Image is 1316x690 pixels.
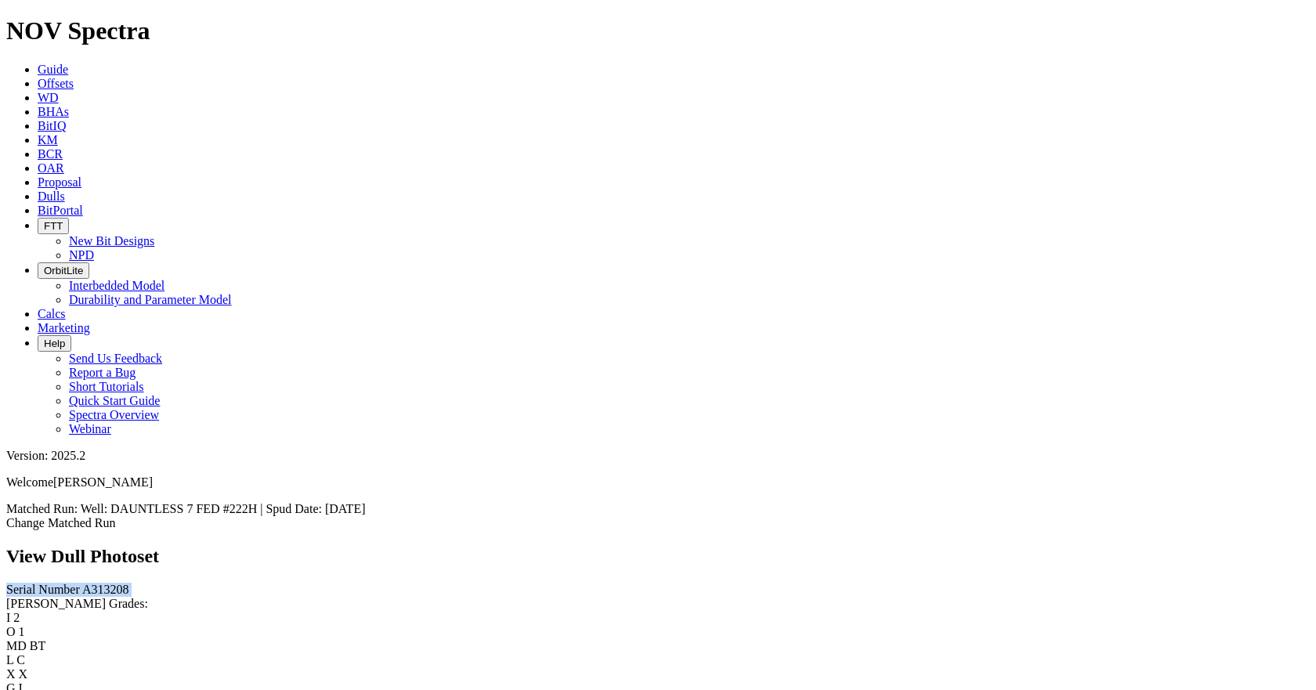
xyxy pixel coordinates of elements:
[69,366,136,379] a: Report a Bug
[38,321,90,334] a: Marketing
[6,597,1310,611] div: [PERSON_NAME] Grades:
[6,516,116,529] a: Change Matched Run
[38,218,69,234] button: FTT
[38,204,83,217] a: BitPortal
[38,77,74,90] a: Offsets
[38,119,66,132] a: BitIQ
[69,248,94,262] a: NPD
[82,583,129,596] span: A313208
[69,394,160,407] a: Quick Start Guide
[6,667,16,681] label: X
[6,625,16,638] label: O
[69,380,144,393] a: Short Tutorials
[44,265,83,276] span: OrbitLite
[69,234,154,247] a: New Bit Designs
[38,147,63,161] a: BCR
[69,422,111,435] a: Webinar
[6,639,27,652] label: MD
[19,667,28,681] span: X
[38,105,69,118] a: BHAs
[38,307,66,320] a: Calcs
[13,611,20,624] span: 2
[6,502,78,515] span: Matched Run:
[38,133,58,146] a: KM
[6,16,1310,45] h1: NOV Spectra
[6,449,1310,463] div: Version: 2025.2
[6,546,1310,567] h2: View Dull Photoset
[44,220,63,232] span: FTT
[38,161,64,175] a: OAR
[44,338,65,349] span: Help
[38,91,59,104] a: WD
[69,408,159,421] a: Spectra Overview
[38,63,68,76] a: Guide
[6,583,80,596] label: Serial Number
[69,279,164,292] a: Interbedded Model
[38,175,81,189] a: Proposal
[6,611,10,624] label: I
[38,262,89,279] button: OrbitLite
[69,352,162,365] a: Send Us Feedback
[16,653,25,667] span: C
[38,335,71,352] button: Help
[53,475,153,489] span: [PERSON_NAME]
[19,625,25,638] span: 1
[38,190,65,203] a: Dulls
[81,502,366,515] span: Well: DAUNTLESS 7 FED #222H | Spud Date: [DATE]
[6,653,13,667] label: L
[6,475,1310,490] p: Welcome
[69,293,232,306] a: Durability and Parameter Model
[30,639,45,652] span: BT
